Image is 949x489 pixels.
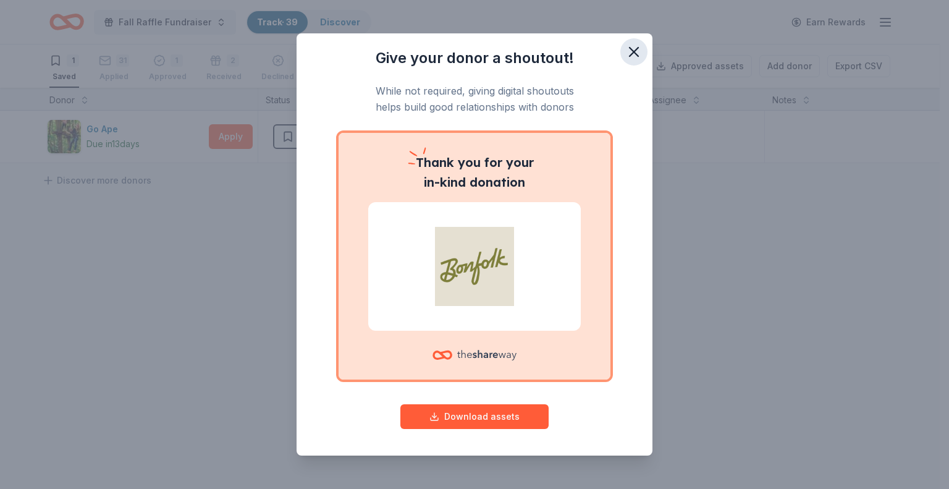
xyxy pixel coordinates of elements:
[321,83,628,116] p: While not required, giving digital shoutouts helps build good relationships with donors
[383,227,566,306] img: Bonfolk Giving Good
[368,153,581,192] p: you for your in-kind donation
[321,48,628,68] h3: Give your donor a shoutout!
[416,155,454,170] span: Thank
[400,404,549,429] button: Download assets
